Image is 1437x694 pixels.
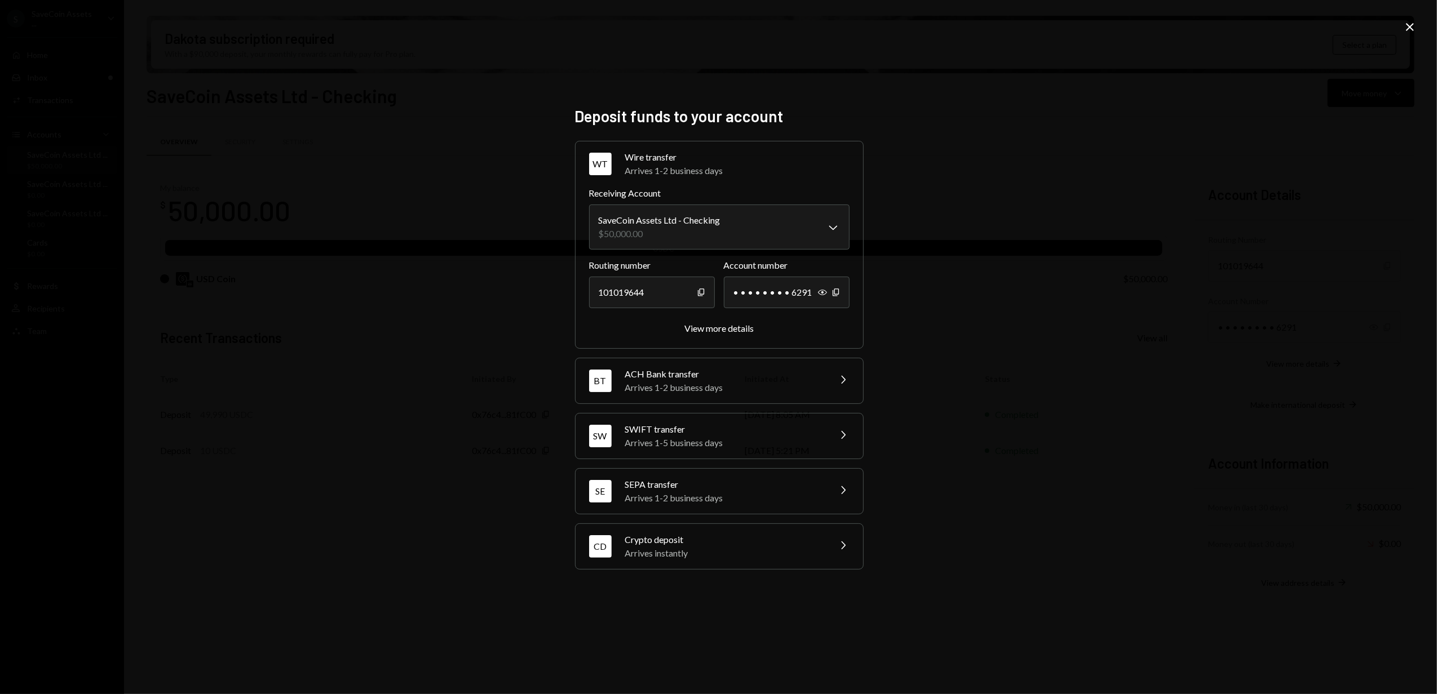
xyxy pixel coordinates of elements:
button: WTWire transferArrives 1-2 business days [576,141,863,186]
div: Arrives 1-2 business days [625,381,823,394]
button: SWSWIFT transferArrives 1-5 business days [576,413,863,459]
label: Routing number [589,259,715,272]
div: Wire transfer [625,150,850,164]
div: SWIFT transfer [625,422,823,436]
h2: Deposit funds to your account [575,105,863,127]
button: Receiving Account [589,204,850,250]
label: Account number [724,259,850,272]
div: SW [589,425,612,447]
div: Arrives 1-2 business days [625,164,850,177]
div: CD [589,535,612,558]
div: ACH Bank transfer [625,367,823,381]
div: WT [589,153,612,175]
div: 101019644 [589,277,715,308]
div: Crypto deposit [625,533,823,546]
div: Arrives instantly [625,546,823,560]
button: View more details [684,323,754,335]
div: BT [589,370,612,392]
button: BTACH Bank transferArrives 1-2 business days [576,358,863,403]
div: WTWire transferArrives 1-2 business days [589,186,850,335]
button: CDCrypto depositArrives instantly [576,524,863,569]
div: Arrives 1-2 business days [625,491,823,505]
div: SE [589,480,612,502]
div: • • • • • • • • 6291 [724,277,850,308]
div: SEPA transfer [625,478,823,491]
label: Receiving Account [589,186,850,200]
div: View more details [684,323,754,333]
button: SESEPA transferArrives 1-2 business days [576,469,863,514]
div: Arrives 1-5 business days [625,436,823,450]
